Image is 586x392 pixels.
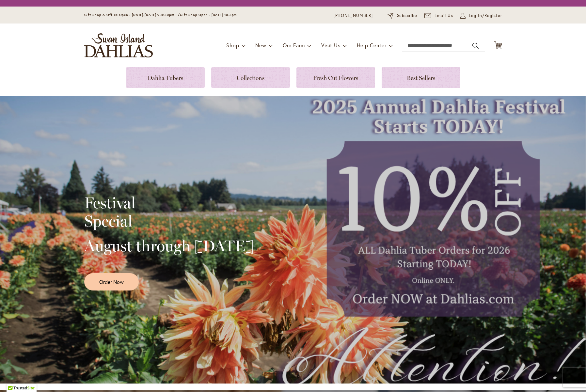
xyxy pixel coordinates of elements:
[84,13,180,17] span: Gift Shop & Office Open - [DATE]-[DATE] 9-4:30pm /
[334,12,373,19] a: [PHONE_NUMBER]
[388,12,417,19] a: Subscribe
[84,194,254,230] h2: Festival Special
[226,42,239,49] span: Shop
[435,12,453,19] span: Email Us
[357,42,387,49] span: Help Center
[472,40,478,51] button: Search
[84,273,139,290] a: Order Now
[283,42,305,49] span: Our Farm
[255,42,266,49] span: New
[469,12,502,19] span: Log In/Register
[321,42,340,49] span: Visit Us
[397,12,418,19] span: Subscribe
[84,237,254,255] h2: August through [DATE]
[180,13,237,17] span: Gift Shop Open - [DATE] 10-3pm
[84,33,153,57] a: store logo
[424,12,453,19] a: Email Us
[99,278,124,286] span: Order Now
[460,12,502,19] a: Log In/Register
